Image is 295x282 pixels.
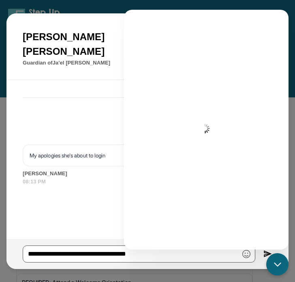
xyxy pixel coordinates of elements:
[23,86,272,94] h3: [DATE]
[30,151,141,159] p: My apologies she's about to login
[23,170,272,178] span: [PERSON_NAME]
[263,249,272,258] img: Send icon
[242,250,250,258] img: Emoji
[266,253,289,276] button: chat-button
[23,59,175,67] p: Guardian of Ja'el [PERSON_NAME]
[23,30,175,59] h1: [PERSON_NAME] [PERSON_NAME]
[23,178,272,186] span: 08:13 PM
